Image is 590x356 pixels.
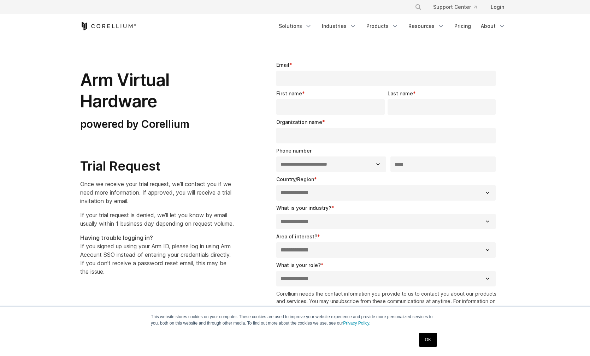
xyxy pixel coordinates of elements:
[80,70,234,112] h1: Arm Virtual Hardware
[450,20,475,32] a: Pricing
[276,90,302,96] span: First name
[80,180,231,204] span: Once we receive your trial request, we'll contact you if we need more information. If approved, y...
[276,176,314,182] span: Country/Region
[388,90,413,96] span: Last name
[276,205,331,211] span: What is your industry?
[276,119,322,125] span: Organization name
[151,314,439,326] p: This website stores cookies on your computer. These cookies are used to improve your website expe...
[419,333,437,347] a: OK
[276,290,498,320] p: Corellium needs the contact information you provide to us to contact you about our products and s...
[412,1,425,13] button: Search
[362,20,403,32] a: Products
[343,321,370,326] a: Privacy Policy.
[485,1,510,13] a: Login
[276,148,312,154] span: Phone number
[80,212,234,227] span: If your trial request is denied, we'll let you know by email usually within 1 business day depend...
[80,118,234,131] h3: powered by Corellium
[477,20,510,32] a: About
[80,158,234,174] h2: Trial Request
[276,262,321,268] span: What is your role?
[404,20,449,32] a: Resources
[406,1,510,13] div: Navigation Menu
[427,1,482,13] a: Support Center
[275,20,316,32] a: Solutions
[318,20,361,32] a: Industries
[276,62,289,68] span: Email
[80,234,231,275] span: If you signed up using your Arm ID, please log in using Arm Account SSO instead of entering your ...
[80,234,153,241] strong: Having trouble logging in?
[275,20,510,32] div: Navigation Menu
[276,233,317,239] span: Area of interest?
[80,22,136,30] a: Corellium Home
